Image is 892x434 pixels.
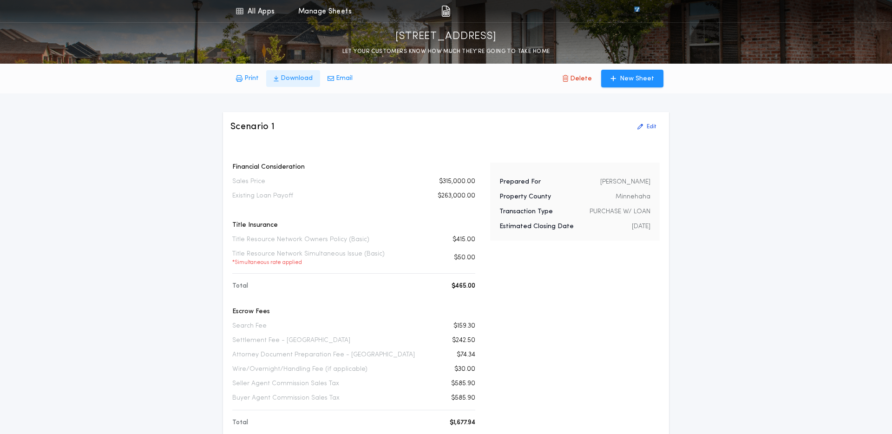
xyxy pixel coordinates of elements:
p: Search Fee [232,322,267,331]
p: * Simultaneous rate applied [232,259,385,266]
p: New Sheet [620,74,654,84]
p: [DATE] [632,222,650,231]
p: Minnehaha [616,192,650,202]
p: Financial Consideration [232,163,475,172]
p: PURCHASE W/ LOAN [590,207,650,217]
p: Print [244,74,259,83]
p: Email [336,74,353,83]
p: Estimated Closing Date [499,222,574,231]
p: Wire/Overnight/Handling Fee (if applicable) [232,365,367,374]
button: Print [229,70,266,87]
p: [PERSON_NAME] [600,178,650,187]
p: Sales Price [232,177,265,186]
p: $74.34 [457,350,475,360]
p: $585.90 [451,394,475,403]
p: $585.90 [451,379,475,388]
p: Escrow Fees [232,307,475,316]
p: Property County [499,192,551,202]
p: $242.50 [452,336,475,345]
p: $315,000.00 [439,177,475,186]
p: Title Resource Network Owners Policy (Basic) [232,235,369,244]
p: Seller Agent Commission Sales Tax [232,379,339,388]
p: Settlement Fee - [GEOGRAPHIC_DATA] [232,336,350,345]
button: Edit [632,119,662,134]
button: New Sheet [601,70,663,87]
button: Email [320,70,360,87]
img: img [441,6,450,17]
p: Transaction Type [499,207,553,217]
h3: Scenario 1 [230,120,275,133]
p: Edit [647,123,656,131]
p: $1,677.94 [450,418,475,427]
p: Total [232,418,248,427]
p: $415.00 [453,235,475,244]
p: [STREET_ADDRESS] [395,29,497,44]
p: Prepared For [499,178,541,187]
p: Download [281,74,313,83]
p: $30.00 [454,365,475,374]
p: Existing Loan Payoff [232,191,293,201]
p: Title Resource Network Simultaneous Issue (Basic) [232,250,385,266]
p: Total [232,282,248,291]
p: Attorney Document Preparation Fee - [GEOGRAPHIC_DATA] [232,350,415,360]
button: Download [266,70,320,87]
p: Buyer Agent Commission Sales Tax [232,394,340,403]
p: $50.00 [454,253,475,263]
p: $159.30 [453,322,475,331]
p: Title Insurance [232,221,475,230]
p: Delete [570,74,592,84]
p: $465.00 [452,282,475,291]
p: LET YOUR CUSTOMERS KNOW HOW MUCH THEY’RE GOING TO TAKE HOME [342,47,550,56]
p: $263,000.00 [438,191,475,201]
img: vs-icon [617,7,656,16]
button: Delete [555,70,599,87]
